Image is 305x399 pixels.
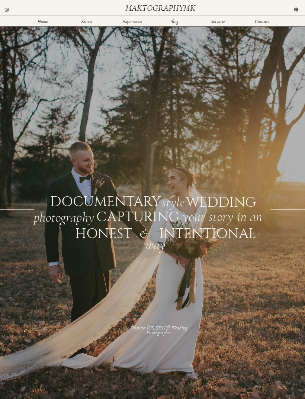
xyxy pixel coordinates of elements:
div: photography [34,211,95,222]
a: Home [35,19,51,23]
a: maktographymk [125,4,197,13]
div: style [162,196,184,206]
a: Experience [122,19,143,23]
div: documentary [50,195,159,207]
div: honest [75,227,112,238]
a: Blog [166,19,183,23]
h1: Wichita [US_STATE] Wedding Photographer [118,325,200,333]
div: CAPTURING [96,210,156,222]
a: Services [210,19,226,23]
div: WEDDING [186,196,256,206]
a: Contact [254,19,270,23]
div: way [145,238,170,250]
div: intentional [159,227,196,238]
a: About [78,19,95,23]
div: your story in an [183,210,270,222]
div: & [139,227,154,238]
